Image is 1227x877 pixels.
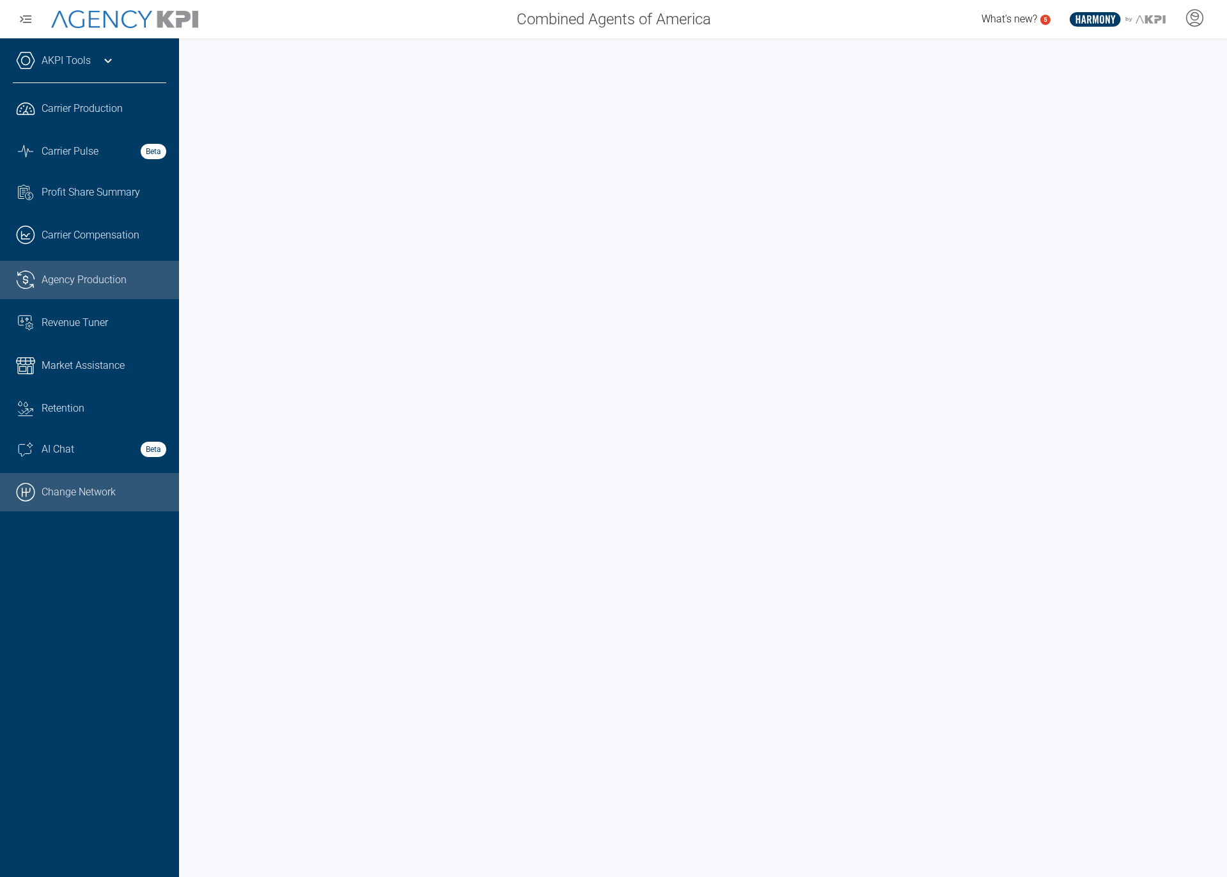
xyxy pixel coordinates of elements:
span: Agency Production [42,272,127,288]
a: AKPI Tools [42,53,91,68]
a: 5 [1040,15,1051,25]
span: Market Assistance [42,358,125,373]
span: Revenue Tuner [42,315,108,330]
span: Carrier Production [42,101,123,116]
span: What's new? [981,13,1037,25]
text: 5 [1043,16,1047,23]
span: Combined Agents of America [517,8,711,31]
span: AI Chat [42,442,74,457]
strong: Beta [141,144,166,159]
strong: Beta [141,442,166,457]
img: AgencyKPI [51,10,198,29]
span: Carrier Pulse [42,144,98,159]
div: Retention [42,401,166,416]
span: Carrier Compensation [42,228,139,243]
span: Profit Share Summary [42,185,140,200]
